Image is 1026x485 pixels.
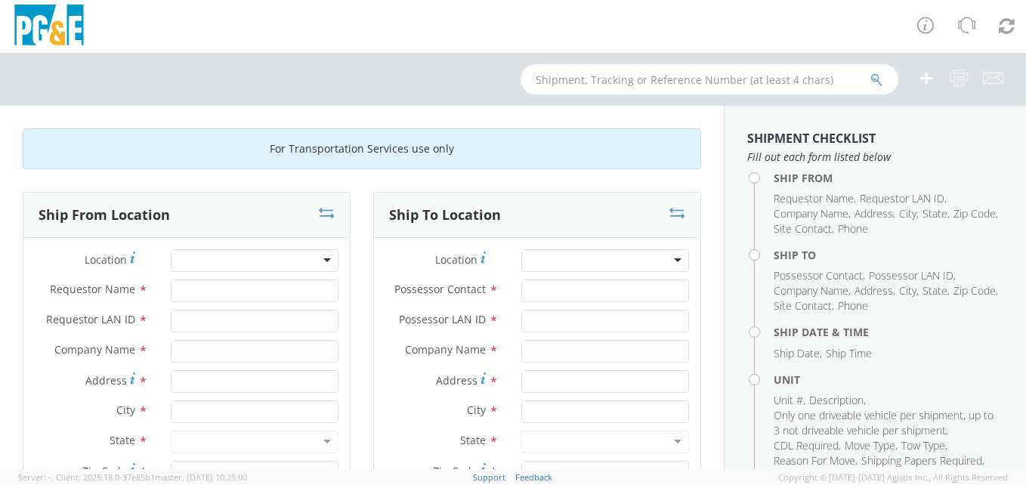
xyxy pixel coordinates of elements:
[774,206,848,221] span: Company Name
[54,342,135,357] span: Company Name
[774,283,848,298] span: Company Name
[473,471,505,483] a: Support
[838,298,868,313] span: Phone
[11,5,87,49] img: pge-logo-06675f144f4cfa6a6814.png
[774,438,839,453] span: CDL Required
[809,393,866,408] li: ,
[82,464,127,478] span: Zip Code
[747,130,876,147] strong: Shipment Checklist
[861,453,984,468] li: ,
[433,464,477,478] span: Zip Code
[845,438,898,453] li: ,
[774,191,856,206] li: ,
[778,471,1008,483] span: Copyright © [DATE]-[DATE] Agistix Inc., All Rights Reserved
[861,453,982,468] span: Shipping Papers Required
[774,408,1000,438] li: ,
[436,373,477,388] span: Address
[56,471,247,483] span: Client: 2025.18.0-37e85b1
[774,453,855,468] span: Reason For Move
[747,150,1003,165] span: Fill out each form listed below
[774,283,851,298] li: ,
[922,283,947,298] span: State
[774,408,994,437] span: Only one driveable vehicle per shipment, up to 3 not driveable vehicle per shipment
[774,221,832,236] span: Site Contact
[854,206,893,221] span: Address
[774,453,858,468] li: ,
[854,283,893,298] span: Address
[116,403,135,417] span: City
[901,438,945,453] span: Tow Type
[838,221,868,236] span: Phone
[774,221,834,236] li: ,
[901,438,947,453] li: ,
[869,268,956,283] li: ,
[515,471,552,483] a: Feedback
[854,283,895,298] li: ,
[922,206,950,221] li: ,
[394,282,486,296] span: Possessor Contact
[860,191,944,205] span: Requestor LAN ID
[922,206,947,221] span: State
[23,128,701,169] div: For Transportation Services use only
[774,268,865,283] li: ,
[899,206,919,221] li: ,
[953,206,998,221] li: ,
[110,433,135,447] span: State
[467,403,486,417] span: City
[18,471,54,483] span: Server: -
[953,283,996,298] span: Zip Code
[774,268,863,283] span: Possessor Contact
[155,471,247,483] span: master, [DATE] 10:25:00
[826,346,872,360] span: Ship Time
[854,206,895,221] li: ,
[860,191,947,206] li: ,
[809,393,864,407] span: Description
[435,252,477,267] span: Location
[51,471,54,483] span: ,
[953,283,998,298] li: ,
[460,433,486,447] span: State
[774,374,1003,385] h4: Unit
[39,208,170,223] h3: Ship From Location
[899,206,916,221] span: City
[774,438,841,453] li: ,
[899,283,916,298] span: City
[405,342,486,357] span: Company Name
[399,312,486,326] span: Possessor LAN ID
[85,373,127,388] span: Address
[774,326,1003,338] h4: Ship Date & Time
[774,346,820,360] span: Ship Date
[774,249,1003,261] h4: Ship To
[521,64,898,94] input: Shipment, Tracking or Reference Number (at least 4 chars)
[774,298,832,313] span: Site Contact
[774,393,805,408] li: ,
[845,438,895,453] span: Move Type
[922,283,950,298] li: ,
[869,268,953,283] span: Possessor LAN ID
[774,393,803,407] span: Unit #
[899,283,919,298] li: ,
[953,206,996,221] span: Zip Code
[774,206,851,221] li: ,
[50,282,135,296] span: Requestor Name
[46,312,135,326] span: Requestor LAN ID
[389,208,501,223] h3: Ship To Location
[774,298,834,314] li: ,
[774,172,1003,184] h4: Ship From
[85,252,127,267] span: Location
[774,346,822,361] li: ,
[774,191,854,205] span: Requestor Name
